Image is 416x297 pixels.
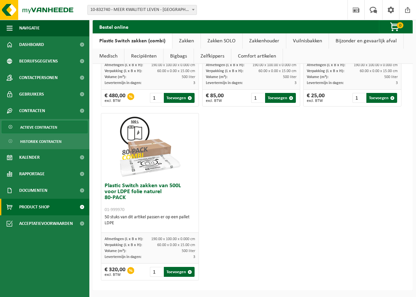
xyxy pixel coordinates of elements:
[20,135,62,148] span: Historiek contracten
[164,93,195,103] button: Toevoegen
[172,33,201,49] a: Zakken
[19,36,44,53] span: Dashboard
[19,166,45,182] span: Rapportage
[150,93,163,103] input: 1
[329,33,403,49] a: Bijzonder en gevaarlijk afval
[105,249,126,253] span: Volume (m³):
[93,49,124,64] a: Medisch
[163,49,194,64] a: Bigbags
[354,63,398,67] span: 190.00 x 100.00 x 0.000 cm
[206,99,224,103] span: excl. BTW
[206,93,224,103] div: € 85,00
[19,215,73,232] span: Acceptatievoorwaarden
[258,69,297,73] span: 60.00 x 0.00 x 15.00 cm
[105,183,196,213] h3: Plastic Switch zakken van 500L voor LDPE folie naturel 80-PACK
[105,93,125,103] div: € 480,00
[206,75,227,79] span: Volume (m³):
[193,255,195,259] span: 3
[117,113,183,180] img: 01-999970
[307,99,325,103] span: excl. BTW
[157,243,195,247] span: 60.00 x 0.00 x 15.00 cm
[19,20,40,36] span: Navigatie
[105,214,196,226] div: 50 stuks van dit artikel passen er op een pallet
[105,255,141,259] span: Levertermijn in dagen:
[182,249,195,253] span: 500 liter
[105,69,142,73] span: Verpakking (L x B x H):
[201,33,242,49] a: Zakken SOLO
[397,22,403,28] span: 0
[182,75,195,79] span: 500 liter
[360,69,398,73] span: 60.00 x 0.00 x 15.00 cm
[206,63,244,67] span: Afmetingen (L x B x H):
[150,267,163,277] input: 1
[105,207,124,212] span: 01-999970
[105,273,125,277] span: excl. BTW
[307,81,344,85] span: Levertermijn in dagen:
[396,81,398,85] span: 3
[164,267,195,277] button: Toevoegen
[231,49,283,64] a: Comfort artikelen
[19,69,58,86] span: Contactpersonen
[19,199,49,215] span: Product Shop
[352,93,366,103] input: 1
[295,81,297,85] span: 3
[105,63,143,67] span: Afmetingen (L x B x H):
[19,149,40,166] span: Kalender
[105,99,125,103] span: excl. BTW
[19,53,58,69] span: Bedrijfsgegevens
[93,33,172,49] a: Plastic Switch zakken (combi)
[151,237,195,241] span: 190.00 x 100.00 x 0.000 cm
[251,93,264,103] input: 1
[87,5,197,15] span: 10-832740 - MEER KWALITEIT LEVEN - ANTWERPEN
[151,63,195,67] span: 190.00 x 100.00 x 0.000 cm
[194,49,231,64] a: Zelfkippers
[105,81,141,85] span: Levertermijn in dagen:
[157,69,195,73] span: 60.00 x 0.00 x 15.00 cm
[124,49,163,64] a: Recipiënten
[105,267,125,277] div: € 320,00
[379,20,412,33] button: 0
[286,33,329,49] a: Vuilnisbakken
[384,75,398,79] span: 500 liter
[307,75,328,79] span: Volume (m³):
[19,103,45,119] span: Contracten
[2,121,88,133] a: Actieve contracten
[265,93,296,103] button: Toevoegen
[206,69,243,73] span: Verpakking (L x B x H):
[19,182,47,199] span: Documenten
[307,93,325,103] div: € 25,00
[105,75,126,79] span: Volume (m³):
[193,81,195,85] span: 3
[253,63,297,67] span: 190.00 x 100.00 x 0.000 cm
[2,135,88,148] a: Historiek contracten
[93,20,135,33] h2: Bestel online
[243,33,286,49] a: Zakkenhouder
[105,243,142,247] span: Verpakking (L x B x H):
[20,121,57,134] span: Actieve contracten
[307,63,345,67] span: Afmetingen (L x B x H):
[283,75,297,79] span: 500 liter
[366,93,397,103] button: Toevoegen
[307,69,344,73] span: Verpakking (L x B x H):
[105,220,196,226] div: LDPE
[206,81,243,85] span: Levertermijn in dagen:
[19,86,44,103] span: Gebruikers
[88,5,197,15] span: 10-832740 - MEER KWALITEIT LEVEN - ANTWERPEN
[105,237,143,241] span: Afmetingen (L x B x H):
